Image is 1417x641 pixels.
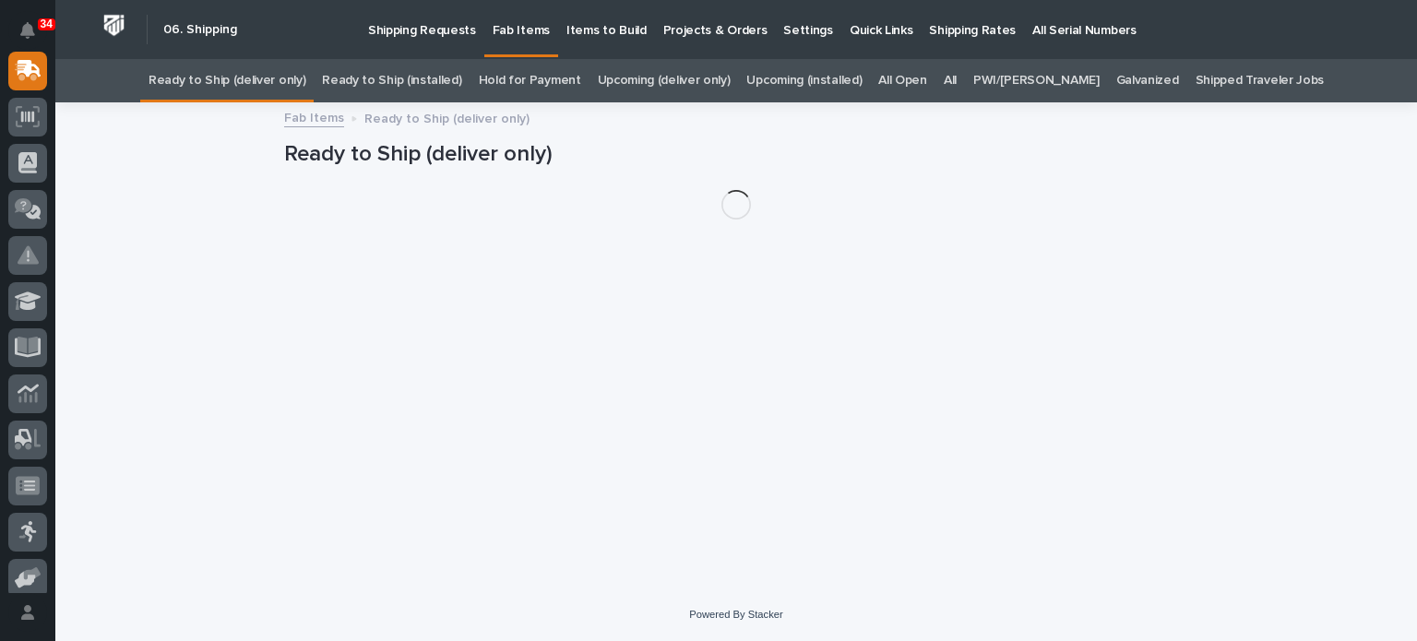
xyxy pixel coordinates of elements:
p: 34 [41,18,53,30]
a: Fab Items [284,106,344,127]
a: Powered By Stacker [689,609,782,620]
a: Shipped Traveler Jobs [1196,59,1325,102]
a: PWI/[PERSON_NAME] [973,59,1100,102]
a: Ready to Ship (installed) [322,59,461,102]
a: Ready to Ship (deliver only) [149,59,305,102]
a: Upcoming (deliver only) [598,59,731,102]
a: All Open [878,59,927,102]
img: Workspace Logo [97,8,131,42]
a: Galvanized [1116,59,1179,102]
a: Upcoming (installed) [746,59,862,102]
p: Ready to Ship (deliver only) [364,107,530,127]
h1: Ready to Ship (deliver only) [284,141,1188,168]
button: Notifications [8,11,47,50]
a: All [944,59,957,102]
h2: 06. Shipping [163,22,237,38]
div: Notifications34 [23,22,47,52]
a: Hold for Payment [479,59,581,102]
